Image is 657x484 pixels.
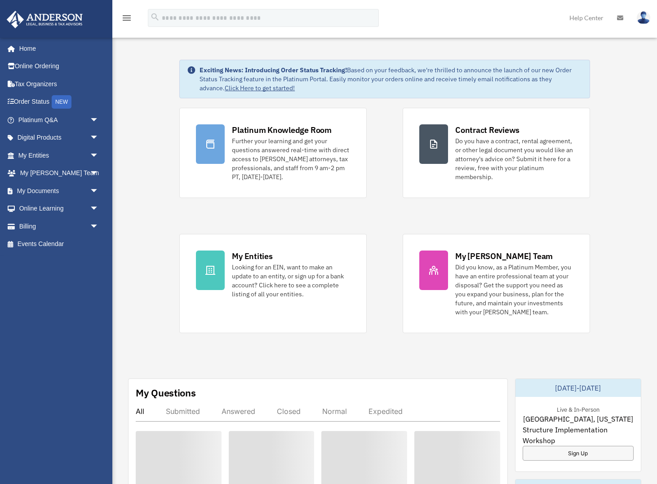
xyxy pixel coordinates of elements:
span: Structure Implementation Workshop [523,424,634,446]
div: Looking for an EIN, want to make an update to an entity, or sign up for a bank account? Click her... [232,263,350,299]
div: Did you know, as a Platinum Member, you have an entire professional team at your disposal? Get th... [455,263,573,317]
div: Based on your feedback, we're thrilled to announce the launch of our new Order Status Tracking fe... [200,66,582,92]
img: Anderson Advisors Platinum Portal [4,11,85,28]
i: search [150,12,160,22]
div: Live & In-Person [550,404,607,414]
a: My [PERSON_NAME] Teamarrow_drop_down [6,164,112,182]
span: arrow_drop_down [90,217,108,236]
div: All [136,407,144,416]
a: Home [6,40,108,57]
img: User Pic [637,11,650,24]
strong: Exciting News: Introducing Order Status Tracking! [200,66,347,74]
a: My Entities Looking for an EIN, want to make an update to an entity, or sign up for a bank accoun... [179,234,367,333]
span: arrow_drop_down [90,129,108,147]
div: Further your learning and get your questions answered real-time with direct access to [PERSON_NAM... [232,136,350,181]
a: My Entitiesarrow_drop_down [6,146,112,164]
a: Events Calendar [6,235,112,253]
span: arrow_drop_down [90,111,108,129]
div: Platinum Knowledge Room [232,124,332,136]
div: My Entities [232,251,272,262]
div: My [PERSON_NAME] Team [455,251,553,262]
i: menu [121,13,132,23]
span: arrow_drop_down [90,164,108,183]
span: arrow_drop_down [90,200,108,218]
div: Submitted [166,407,200,416]
a: My [PERSON_NAME] Team Did you know, as a Platinum Member, you have an entire professional team at... [403,234,590,333]
a: My Documentsarrow_drop_down [6,182,112,200]
span: [GEOGRAPHIC_DATA], [US_STATE] [523,414,633,424]
span: arrow_drop_down [90,182,108,200]
a: Click Here to get started! [225,84,295,92]
div: Expedited [368,407,403,416]
div: Closed [277,407,301,416]
a: Platinum Q&Aarrow_drop_down [6,111,112,129]
a: Contract Reviews Do you have a contract, rental agreement, or other legal document you would like... [403,108,590,198]
div: Answered [222,407,255,416]
a: Sign Up [523,446,634,461]
div: Contract Reviews [455,124,519,136]
div: My Questions [136,386,196,400]
div: [DATE]-[DATE] [515,379,641,397]
div: Do you have a contract, rental agreement, or other legal document you would like an attorney's ad... [455,136,573,181]
a: Order StatusNEW [6,93,112,111]
span: arrow_drop_down [90,146,108,165]
a: Online Learningarrow_drop_down [6,200,112,218]
a: Tax Organizers [6,75,112,93]
a: Digital Productsarrow_drop_down [6,129,112,147]
a: Online Ordering [6,57,112,75]
a: Billingarrow_drop_down [6,217,112,235]
a: menu [121,16,132,23]
a: Platinum Knowledge Room Further your learning and get your questions answered real-time with dire... [179,108,367,198]
div: Normal [322,407,347,416]
div: NEW [52,95,71,109]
